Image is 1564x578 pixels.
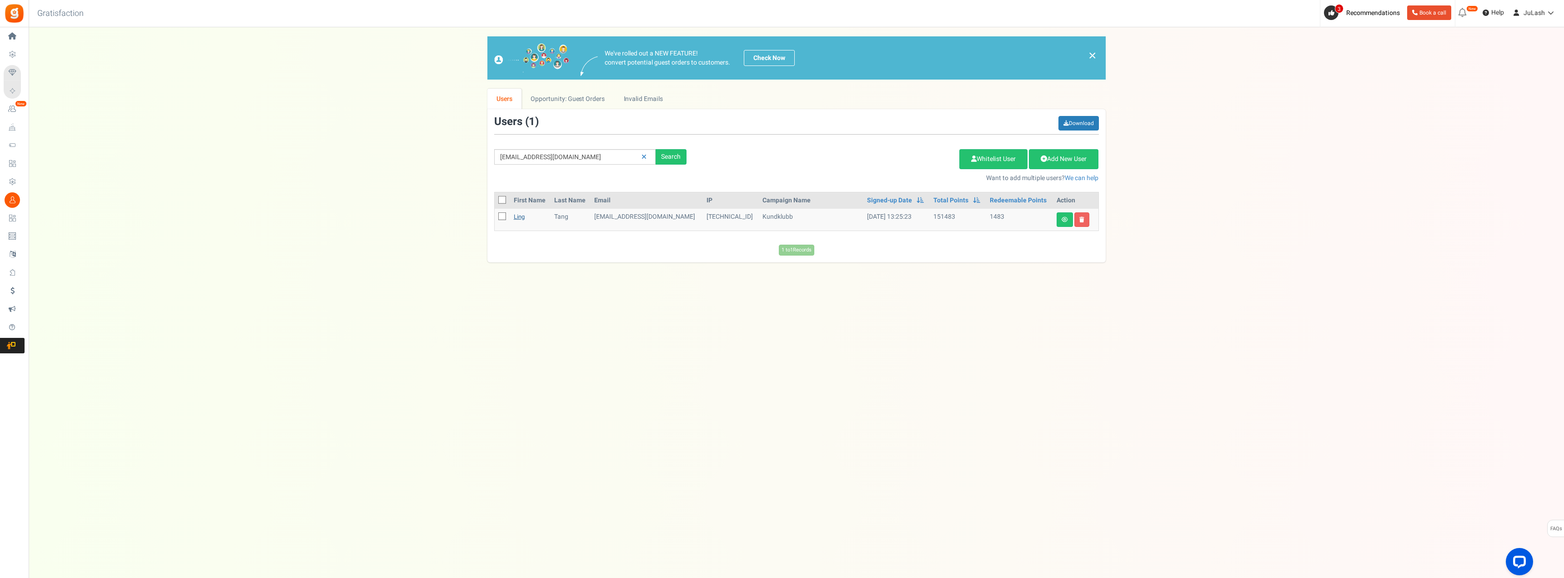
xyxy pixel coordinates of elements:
img: images [494,43,569,73]
th: Campaign Name [759,192,863,209]
span: 1 [529,114,535,130]
th: First Name [510,192,551,209]
th: IP [703,192,759,209]
em: New [15,101,27,107]
span: Recommendations [1346,8,1400,18]
span: FAQs [1550,520,1562,538]
a: We can help [1065,173,1098,183]
a: Opportunity: Guest Orders [521,89,614,109]
a: Redeemable Points [990,196,1047,205]
img: Gratisfaction [4,3,25,24]
td: [TECHNICAL_ID] [703,209,759,231]
td: Tang [551,209,591,231]
h3: Gratisfaction [27,5,94,23]
span: Help [1489,8,1504,17]
td: 151483 [930,209,986,231]
a: New [4,101,25,117]
span: 3 [1335,4,1343,13]
i: View details [1062,217,1068,222]
a: × [1088,50,1097,61]
i: Delete user [1079,217,1084,222]
td: 1483 [986,209,1053,231]
img: images [581,56,598,76]
h3: Users ( ) [494,116,539,128]
a: 3 Recommendations [1324,5,1404,20]
a: Signed-up Date [867,196,912,205]
p: We've rolled out a NEW FEATURE! convert potential guest orders to customers. [605,49,730,67]
div: Search [656,149,687,165]
td: Kundklubb [759,209,863,231]
p: Want to add multiple users? [700,174,1099,183]
td: customer [591,209,703,231]
th: Email [591,192,703,209]
th: Action [1053,192,1098,209]
a: Check Now [744,50,795,66]
input: Search by email or name [494,149,656,165]
td: [DATE] 13:25:23 [863,209,930,231]
th: Last Name [551,192,591,209]
a: Reset [637,149,651,165]
span: JuLash [1524,8,1545,18]
a: Ling [514,212,525,221]
a: Total Points [933,196,968,205]
a: Download [1058,116,1099,131]
a: Help [1479,5,1508,20]
a: Whitelist User [959,149,1028,169]
a: Users [487,89,522,109]
a: Invalid Emails [614,89,672,109]
a: Add New User [1029,149,1098,169]
a: Book a call [1407,5,1451,20]
em: New [1466,5,1478,12]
